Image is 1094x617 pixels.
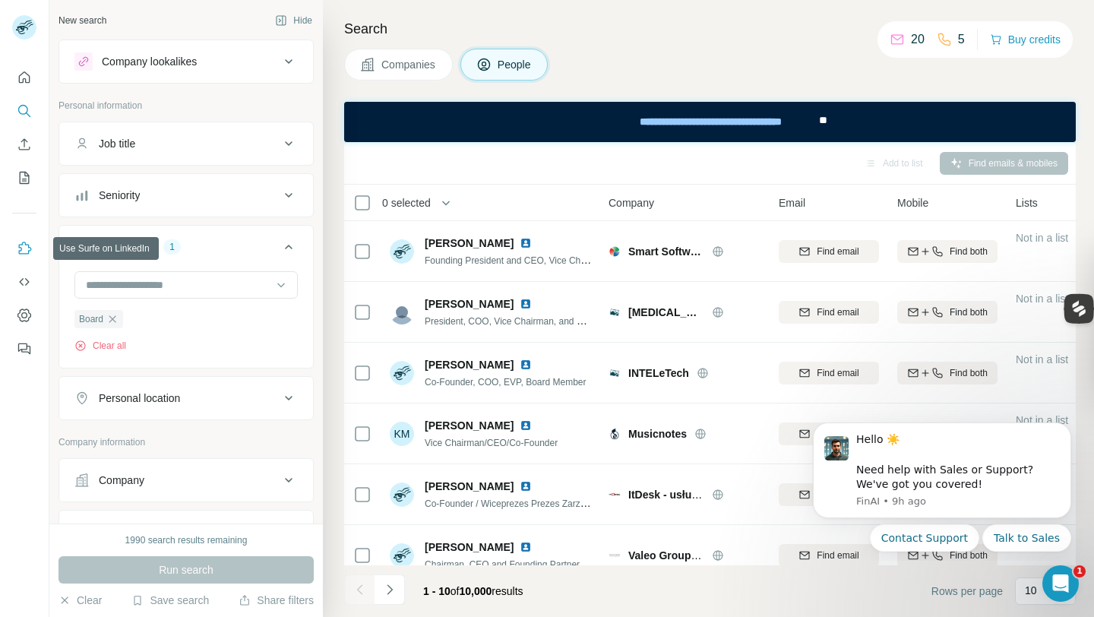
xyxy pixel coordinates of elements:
[817,245,858,258] span: Find email
[131,593,209,608] button: Save search
[628,426,687,441] span: Musicnotes
[59,177,313,214] button: Seniority
[239,593,314,608] button: Share filters
[1073,565,1086,577] span: 1
[425,254,609,266] span: Founding President and CEO, Vice Chairman
[425,539,514,555] span: [PERSON_NAME]
[520,419,532,432] img: LinkedIn logo
[1025,583,1037,598] p: 10
[425,418,514,433] span: [PERSON_NAME]
[59,380,313,416] button: Personal location
[1016,293,1068,305] span: Not in a list
[609,245,621,258] img: Logo of Smart Software
[381,57,437,72] span: Companies
[609,428,621,440] img: Logo of Musicnotes
[958,30,965,49] p: 5
[375,574,405,605] button: Navigate to next page
[451,585,460,597] span: of
[520,480,532,492] img: LinkedIn logo
[59,229,313,271] button: Department1
[931,584,1003,599] span: Rows per page
[520,298,532,310] img: LinkedIn logo
[1016,195,1038,210] span: Lists
[12,268,36,296] button: Use Surfe API
[609,367,621,379] img: Logo of INTELeTech
[1042,565,1079,602] iframe: Intercom live chat
[609,195,654,210] span: Company
[790,409,1094,561] iframe: Intercom notifications message
[609,549,621,562] img: Logo of Valeo Groupe Americas
[425,357,514,372] span: [PERSON_NAME]
[423,585,451,597] span: 1 - 10
[520,541,532,553] img: LinkedIn logo
[779,240,879,263] button: Find email
[628,489,817,501] span: ItDesk - usługi informatyczne dla firm
[950,305,988,319] span: Find both
[628,365,689,381] span: INTELeTech
[520,237,532,249] img: LinkedIn logo
[12,335,36,362] button: Feedback
[390,361,414,385] img: Avatar
[1016,232,1068,244] span: Not in a list
[897,195,928,210] span: Mobile
[425,296,514,312] span: [PERSON_NAME]
[125,533,248,547] div: 1990 search results remaining
[264,9,323,32] button: Hide
[897,301,998,324] button: Find both
[911,30,925,49] p: 20
[59,514,313,550] button: Industry
[99,391,180,406] div: Personal location
[609,306,621,318] img: Logo of Cancer Check Labs
[817,366,858,380] span: Find email
[99,136,135,151] div: Job title
[382,195,431,210] span: 0 selected
[99,239,154,255] div: Department
[990,29,1061,50] button: Buy credits
[779,195,805,210] span: Email
[12,97,36,125] button: Search
[390,543,414,568] img: Avatar
[628,305,704,320] span: [MEDICAL_DATA] Check Labs
[58,14,106,27] div: New search
[58,593,102,608] button: Clear
[12,64,36,91] button: Quick start
[950,245,988,258] span: Find both
[102,54,197,69] div: Company lookalikes
[460,585,492,597] span: 10,000
[425,479,514,494] span: [PERSON_NAME]
[59,125,313,162] button: Job title
[817,305,858,319] span: Find email
[425,559,580,570] span: Chairman, CEO and Founding Partner
[99,188,140,203] div: Seniority
[609,489,621,501] img: Logo of ItDesk - usługi informatyczne dla firm
[425,377,587,388] span: Co-Founder, COO, EVP, Board Member
[425,438,558,448] span: Vice Chairman/CEO/Co-Founder
[12,302,36,329] button: Dashboard
[779,301,879,324] button: Find email
[628,244,704,259] span: Smart Software
[498,57,533,72] span: People
[390,483,414,507] img: Avatar
[58,435,314,449] p: Company information
[779,422,879,445] button: Find email
[99,473,144,488] div: Company
[12,131,36,158] button: Enrich CSV
[1016,353,1068,365] span: Not in a list
[628,549,748,562] span: Valeo Groupe Americas
[59,43,313,80] button: Company lookalikes
[390,422,414,446] div: KM
[390,239,414,264] img: Avatar
[59,462,313,498] button: Company
[12,164,36,191] button: My lists
[58,99,314,112] p: Personal information
[344,102,1076,142] iframe: Banner
[390,300,414,324] img: Avatar
[897,362,998,384] button: Find both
